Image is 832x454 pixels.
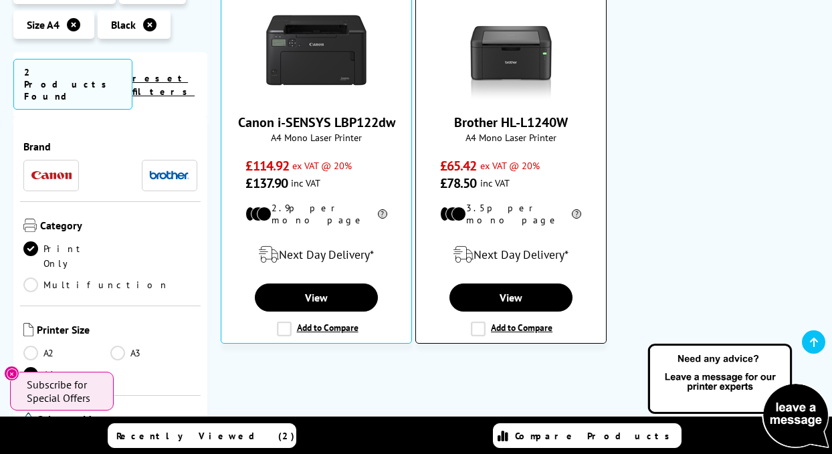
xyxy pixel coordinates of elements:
li: 3.5p per mono page [440,202,581,226]
span: Recently Viewed (2) [116,430,295,442]
a: Brother HL-L1240W [461,90,561,103]
span: Compare Products [515,430,677,442]
a: Brother [149,167,189,184]
a: Compare Products [493,423,682,448]
a: Multifunction [23,277,169,292]
span: 2 Products Found [13,59,132,110]
a: A3 [110,346,197,360]
span: £137.90 [245,175,288,192]
a: Brother HL-L1240W [454,114,568,131]
img: Open Live Chat window [645,342,832,451]
span: ex VAT @ 20% [480,159,540,172]
a: Recently Viewed (2) [108,423,296,448]
span: inc VAT [480,177,510,189]
img: Canon [31,171,72,180]
span: A4 Mono Laser Printer [228,131,405,144]
a: A4 [23,367,110,382]
img: Brother [149,171,189,180]
span: inc VAT [291,177,320,189]
span: £65.42 [440,157,477,175]
div: modal_delivery [423,236,599,273]
li: 2.9p per mono page [245,202,387,226]
a: View [449,283,573,312]
img: Colour or Mono [23,413,33,426]
a: View [255,283,378,312]
span: A4 Mono Laser Printer [423,131,599,144]
button: Close [4,366,19,381]
div: modal_delivery [228,236,405,273]
span: Brand [23,140,197,153]
a: reset filters [132,72,195,98]
label: Add to Compare [471,322,552,336]
a: A2 [23,346,110,360]
img: Printer Size [23,323,33,336]
a: Canon i-SENSYS LBP122dw [238,114,395,131]
span: £114.92 [245,157,289,175]
span: Printer Size [37,323,197,339]
span: Subscribe for Special Offers [27,378,100,405]
span: Size A4 [27,18,60,31]
a: Canon i-SENSYS LBP122dw [266,90,367,103]
a: Canon [31,167,72,184]
img: Category [23,219,37,232]
a: Print Only [23,241,110,271]
span: Colour or Mono [37,413,197,429]
span: Black [111,18,136,31]
label: Add to Compare [277,322,358,336]
span: Category [40,219,197,235]
span: £78.50 [440,175,477,192]
span: ex VAT @ 20% [292,159,352,172]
